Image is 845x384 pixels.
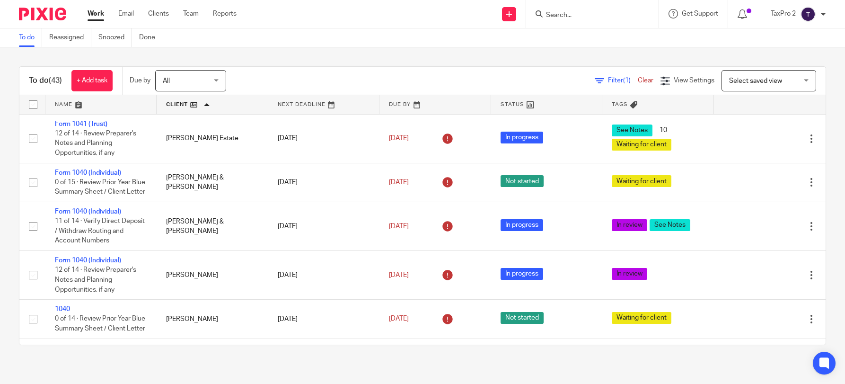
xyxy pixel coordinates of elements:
[88,9,104,18] a: Work
[655,125,672,136] span: 10
[638,77,653,84] a: Clear
[148,9,169,18] a: Clients
[268,251,379,300] td: [DATE]
[389,223,409,230] span: [DATE]
[674,77,714,84] span: View Settings
[55,170,121,176] a: Form 1040 (Individual)
[682,10,718,17] span: Get Support
[19,28,42,47] a: To do
[55,179,145,196] span: 0 of 15 · Review Prior Year Blue Summary Sheet / Client Letter
[213,9,237,18] a: Reports
[19,8,66,20] img: Pixie
[268,202,379,251] td: [DATE]
[801,7,816,22] img: svg%3E
[612,312,671,324] span: Waiting for client
[389,179,409,186] span: [DATE]
[729,78,782,84] span: Select saved view
[623,77,631,84] span: (1)
[130,76,150,85] p: Due by
[71,70,113,91] a: + Add task
[55,267,136,293] span: 12 of 14 · Review Preparer's Notes and Planning Opportunities, if any
[612,219,647,231] span: In review
[612,175,671,187] span: Waiting for client
[157,251,268,300] td: [PERSON_NAME]
[55,218,145,244] span: 11 of 14 · Verify Direct Deposit / Withdraw Routing and Account Numbers
[55,306,70,313] a: 1040
[268,163,379,202] td: [DATE]
[55,257,121,264] a: Form 1040 (Individual)
[612,268,647,280] span: In review
[501,132,543,143] span: In progress
[545,11,630,20] input: Search
[389,135,409,142] span: [DATE]
[55,316,145,332] span: 0 of 14 · Review Prior Year Blue Summary Sheet / Client Letter
[501,219,543,231] span: In progress
[49,28,91,47] a: Reassigned
[501,268,543,280] span: In progress
[157,163,268,202] td: [PERSON_NAME] & [PERSON_NAME]
[163,78,170,84] span: All
[157,202,268,251] td: [PERSON_NAME] & [PERSON_NAME]
[98,28,132,47] a: Snoozed
[157,114,268,163] td: [PERSON_NAME] Estate
[55,130,136,156] span: 12 of 14 · Review Preparer's Notes and Planning Opportunities, if any
[268,300,379,339] td: [DATE]
[268,114,379,163] td: [DATE]
[139,28,162,47] a: Done
[55,121,107,127] a: Form 1041 (Trust)
[612,125,652,136] span: See Notes
[157,300,268,339] td: [PERSON_NAME]
[501,175,544,187] span: Not started
[389,316,409,322] span: [DATE]
[612,139,671,151] span: Waiting for client
[49,77,62,84] span: (43)
[55,208,121,215] a: Form 1040 (Individual)
[183,9,199,18] a: Team
[29,76,62,86] h1: To do
[389,272,409,278] span: [DATE]
[608,77,638,84] span: Filter
[501,312,544,324] span: Not started
[650,219,690,231] span: See Notes
[612,102,628,107] span: Tags
[771,9,796,18] p: TaxPro 2
[118,9,134,18] a: Email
